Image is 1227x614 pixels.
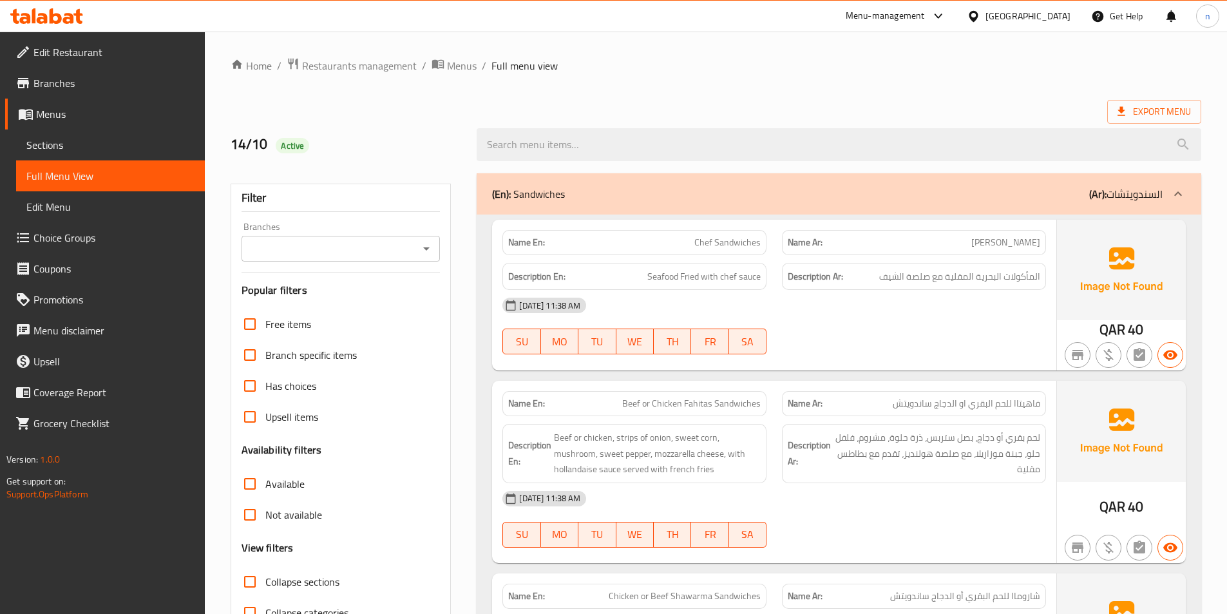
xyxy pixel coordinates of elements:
span: Promotions [33,292,195,307]
span: WE [622,525,649,544]
a: Promotions [5,284,205,315]
h3: Availability filters [242,443,322,457]
span: Seafood Fried with chef sauce [647,269,761,285]
button: TH [654,522,691,548]
button: TU [578,329,616,354]
div: Active [276,138,309,153]
span: Edit Restaurant [33,44,195,60]
b: (En): [492,184,511,204]
button: Purchased item [1096,342,1121,368]
button: WE [616,329,654,354]
span: Coupons [33,261,195,276]
a: Menu disclaimer [5,315,205,346]
span: Export Menu [1107,100,1201,124]
button: FR [691,522,728,548]
a: Edit Menu [16,191,205,222]
img: Ae5nvW7+0k+MAAAAAElFTkSuQmCC [1057,381,1186,481]
strong: Name En: [508,236,545,249]
button: Not has choices [1127,535,1152,561]
span: Version: [6,451,38,468]
span: Chef Sandwiches [694,236,761,249]
span: Active [276,140,309,152]
nav: breadcrumb [231,57,1201,74]
p: السندويتشات [1089,186,1163,202]
button: FR [691,329,728,354]
img: Ae5nvW7+0k+MAAAAAElFTkSuQmCC [1057,220,1186,320]
button: Purchased item [1096,535,1121,561]
strong: Name En: [508,590,545,603]
strong: Name Ar: [788,236,823,249]
a: Home [231,58,272,73]
span: TU [584,332,611,351]
a: Menus [5,99,205,130]
a: Coverage Report [5,377,205,408]
span: المأكولات البحرية المقلية مع صلصة الشيف [879,269,1040,285]
span: SU [508,332,535,351]
a: Grocery Checklist [5,408,205,439]
a: Branches [5,68,205,99]
input: search [477,128,1201,161]
button: SA [729,329,766,354]
span: Branches [33,75,195,91]
span: Coverage Report [33,385,195,400]
a: Sections [16,130,205,160]
h3: Popular filters [242,283,441,298]
span: 40 [1128,317,1143,342]
span: TU [584,525,611,544]
a: Menus [432,57,477,74]
button: Available [1157,342,1183,368]
button: WE [616,522,654,548]
a: Edit Restaurant [5,37,205,68]
span: Export Menu [1118,104,1191,120]
div: [GEOGRAPHIC_DATA] [985,9,1070,23]
p: Sandwiches [492,186,565,202]
span: Menu disclaimer [33,323,195,338]
span: Not available [265,507,322,523]
button: Not branch specific item [1065,342,1090,368]
span: Collapse sections [265,574,339,590]
span: Upsell items [265,409,318,425]
span: Get support on: [6,473,66,490]
span: TH [659,525,686,544]
strong: Name Ar: [788,397,823,410]
span: SA [734,525,761,544]
span: FR [696,525,723,544]
span: [DATE] 11:38 AM [514,300,585,312]
button: SU [502,522,540,548]
span: Has choices [265,378,316,394]
span: SU [508,525,535,544]
strong: Description En: [508,437,551,469]
span: MO [546,525,573,544]
button: TH [654,329,691,354]
span: لحم بقري أو دجاج، بصل ستربس، ذرة حلوة، مشروم، فلفل حلو، جبنة موزاريلا، مع صلصة هولنديز، تقدم مع ب... [833,430,1040,477]
li: / [482,58,486,73]
button: Open [417,240,435,258]
h2: 14/10 [231,135,462,154]
span: Grocery Checklist [33,416,195,431]
span: Edit Menu [26,199,195,215]
button: SU [502,329,540,354]
span: Menus [36,106,195,122]
span: MO [546,332,573,351]
span: n [1205,9,1210,23]
button: MO [541,329,578,354]
span: Beef or Chicken Fahitas Sandwiches [622,397,761,410]
a: Support.OpsPlatform [6,486,88,503]
strong: Description En: [508,269,566,285]
span: Full menu view [491,58,558,73]
strong: Description Ar: [788,437,831,469]
a: Restaurants management [287,57,417,74]
a: Coupons [5,253,205,284]
span: Full Menu View [26,168,195,184]
button: MO [541,522,578,548]
span: Available [265,476,305,492]
strong: Description Ar: [788,269,843,285]
span: Branch specific items [265,347,357,363]
span: FR [696,332,723,351]
button: Not has choices [1127,342,1152,368]
span: Upsell [33,354,195,369]
div: (En): Sandwiches(Ar):السندويتشات [477,173,1201,215]
button: Not branch specific item [1065,535,1090,561]
li: / [422,58,426,73]
b: (Ar): [1089,184,1107,204]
